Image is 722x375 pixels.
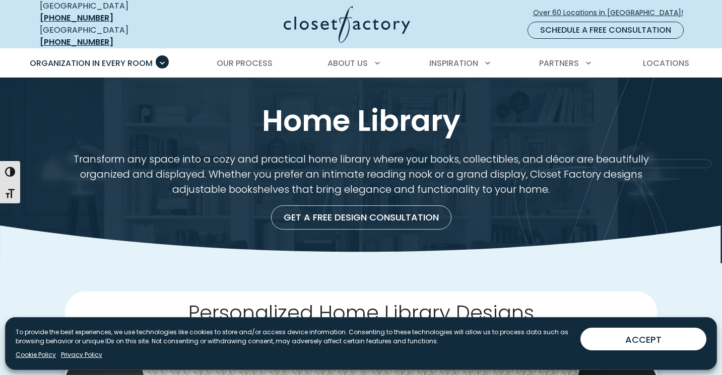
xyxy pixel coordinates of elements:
[425,315,504,355] span: Budget
[429,57,478,69] span: Inspiration
[528,22,684,39] a: Schedule a Free Consultation
[643,57,689,69] span: Locations
[16,328,572,346] p: To provide the best experiences, we use technologies like cookies to store and/or access device i...
[217,57,273,69] span: Our Process
[188,298,534,327] span: Personalized Home Library Designs
[40,12,113,24] a: [PHONE_NUMBER]
[271,205,451,230] a: Get a Free Design Consultation
[30,57,153,69] span: Organization in Every Room
[533,4,692,22] a: Over 60 Locations in [GEOGRAPHIC_DATA]!
[40,36,113,48] a: [PHONE_NUMBER]
[40,24,186,48] div: [GEOGRAPHIC_DATA]
[580,328,706,350] button: ACCEPT
[327,57,368,69] span: About Us
[65,152,657,197] p: Transform any space into a cozy and practical home library where your books, collectibles, and dé...
[284,6,410,43] img: Closet Factory Logo
[539,57,579,69] span: Partners
[23,49,700,78] nav: Primary Menu
[16,350,56,359] a: Cookie Policy
[533,8,691,18] span: Over 60 Locations in [GEOGRAPHIC_DATA]!
[61,350,102,359] a: Privacy Policy
[38,102,685,140] h1: Home Library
